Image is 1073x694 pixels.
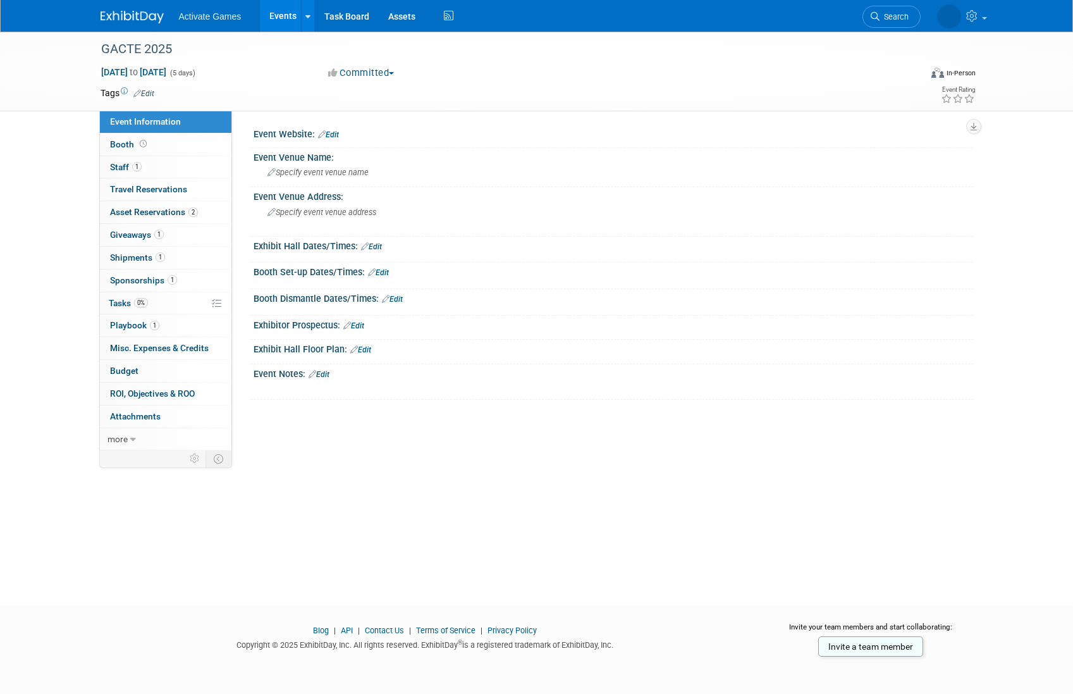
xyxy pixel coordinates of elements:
a: Search [862,6,921,28]
span: Activate Games [179,11,242,22]
a: Edit [382,295,403,304]
span: ROI, Objectives & ROO [110,388,195,399]
div: GACTE 2025 [97,38,902,61]
a: Event Information [100,111,231,133]
span: (5 days) [169,69,195,77]
span: | [477,626,486,635]
div: Booth Dismantle Dates/Times: [254,289,973,306]
a: Edit [350,345,371,354]
a: Blog [313,626,329,635]
span: 0% [134,298,148,307]
a: Invite a team member [818,636,923,657]
a: Misc. Expenses & Credits [100,337,231,359]
span: Event Information [110,116,181,127]
div: Event Venue Name: [254,148,973,164]
a: Tasks0% [100,292,231,314]
span: to [128,67,140,77]
a: more [100,428,231,450]
span: Attachments [110,411,161,421]
span: 1 [150,321,159,330]
img: Asalah Calendar [937,4,961,28]
button: Committed [324,66,399,80]
a: Edit [368,268,389,277]
span: Shipments [110,252,165,263]
span: 1 [168,275,177,285]
div: Exhibit Hall Dates/Times: [254,237,973,253]
div: Invite your team members and start collaborating: [769,622,973,641]
td: Tags [101,87,154,99]
a: Edit [361,242,382,251]
a: Budget [100,360,231,382]
div: Event Venue Address: [254,187,973,203]
a: API [341,626,353,635]
img: ExhibitDay [101,11,164,23]
sup: ® [458,639,462,646]
div: Booth Set-up Dates/Times: [254,263,973,279]
a: Staff1 [100,156,231,178]
a: Travel Reservations [100,178,231,201]
span: | [406,626,414,635]
a: Sponsorships1 [100,270,231,292]
a: Terms of Service [416,626,475,635]
span: 1 [154,230,164,239]
a: Asset Reservations2 [100,201,231,223]
a: ROI, Objectives & ROO [100,383,231,405]
span: Booth [110,139,149,149]
span: Sponsorships [110,275,177,285]
span: Asset Reservations [110,207,198,217]
a: Privacy Policy [487,626,537,635]
td: Personalize Event Tab Strip [184,450,206,467]
div: Event Rating [941,87,975,93]
span: | [331,626,339,635]
span: Booth not reserved yet [137,139,149,149]
span: 1 [156,252,165,262]
span: Staff [110,162,142,172]
img: Format-Inperson.png [931,68,944,78]
div: In-Person [946,68,976,78]
a: Shipments1 [100,247,231,269]
span: Travel Reservations [110,184,187,194]
a: Attachments [100,406,231,428]
span: 2 [188,208,198,217]
span: [DATE] [DATE] [101,66,167,78]
span: more [107,434,128,444]
span: Budget [110,366,138,376]
div: Event Notes: [254,364,973,381]
td: Toggle Event Tabs [205,450,231,467]
div: Event Format [846,66,976,85]
span: | [355,626,363,635]
div: Event Website: [254,125,973,141]
a: Edit [318,130,339,139]
a: Edit [343,321,364,330]
a: Contact Us [365,626,404,635]
span: Giveaways [110,230,164,240]
a: Booth [100,133,231,156]
a: Giveaways1 [100,224,231,246]
span: Playbook [110,320,159,330]
span: Tasks [109,298,148,308]
span: 1 [132,162,142,171]
span: Specify event venue name [267,168,369,177]
span: Search [880,12,909,22]
a: Edit [309,370,329,379]
div: Exhibitor Prospectus: [254,316,973,332]
a: Edit [133,89,154,98]
div: Exhibit Hall Floor Plan: [254,340,973,356]
a: Playbook1 [100,314,231,337]
span: Specify event venue address [267,208,376,217]
span: Misc. Expenses & Credits [110,343,209,353]
div: Copyright © 2025 ExhibitDay, Inc. All rights reserved. ExhibitDay is a registered trademark of Ex... [101,636,751,651]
